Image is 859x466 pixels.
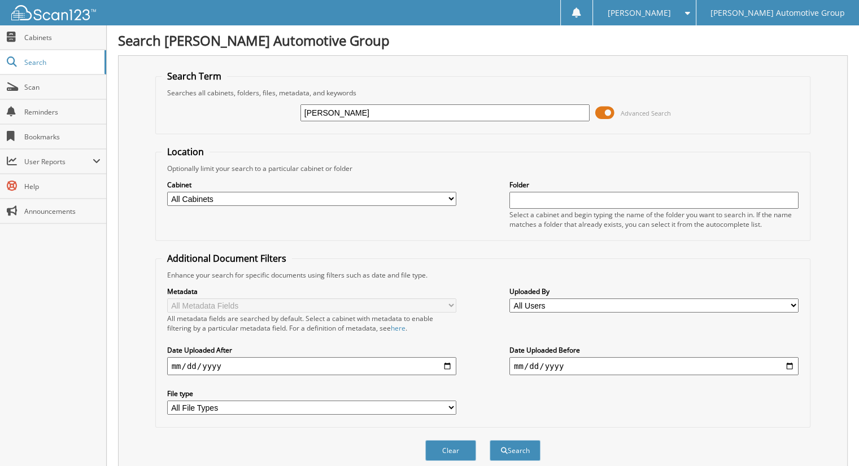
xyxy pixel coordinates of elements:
span: [PERSON_NAME] Automotive Group [710,10,845,16]
input: end [509,357,799,375]
iframe: Chat Widget [803,412,859,466]
label: Folder [509,180,799,190]
span: Advanced Search [621,109,671,117]
button: Clear [425,440,476,461]
span: Scan [24,82,101,92]
label: Cabinet [167,180,456,190]
div: All metadata fields are searched by default. Select a cabinet with metadata to enable filtering b... [167,314,456,333]
label: Metadata [167,287,456,296]
label: Date Uploaded Before [509,345,799,355]
legend: Additional Document Filters [162,252,292,265]
button: Search [490,440,540,461]
legend: Search Term [162,70,227,82]
div: Optionally limit your search to a particular cabinet or folder [162,164,805,173]
span: User Reports [24,157,93,166]
h1: Search [PERSON_NAME] Automotive Group [118,31,848,50]
img: scan123-logo-white.svg [11,5,96,20]
span: Search [24,58,99,67]
span: [PERSON_NAME] [607,10,670,16]
span: Announcements [24,206,101,216]
div: Select a cabinet and begin typing the name of the folder you want to search in. If the name match... [509,210,799,229]
span: Reminders [24,107,101,117]
span: Cabinets [24,33,101,42]
input: start [167,357,456,375]
div: Enhance your search for specific documents using filters such as date and file type. [162,270,805,280]
label: Date Uploaded After [167,345,456,355]
label: Uploaded By [509,287,799,296]
span: Bookmarks [24,132,101,142]
div: Searches all cabinets, folders, files, metadata, and keywords [162,88,805,98]
label: File type [167,389,456,398]
span: Help [24,182,101,191]
legend: Location [162,146,210,158]
a: here [391,323,405,333]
